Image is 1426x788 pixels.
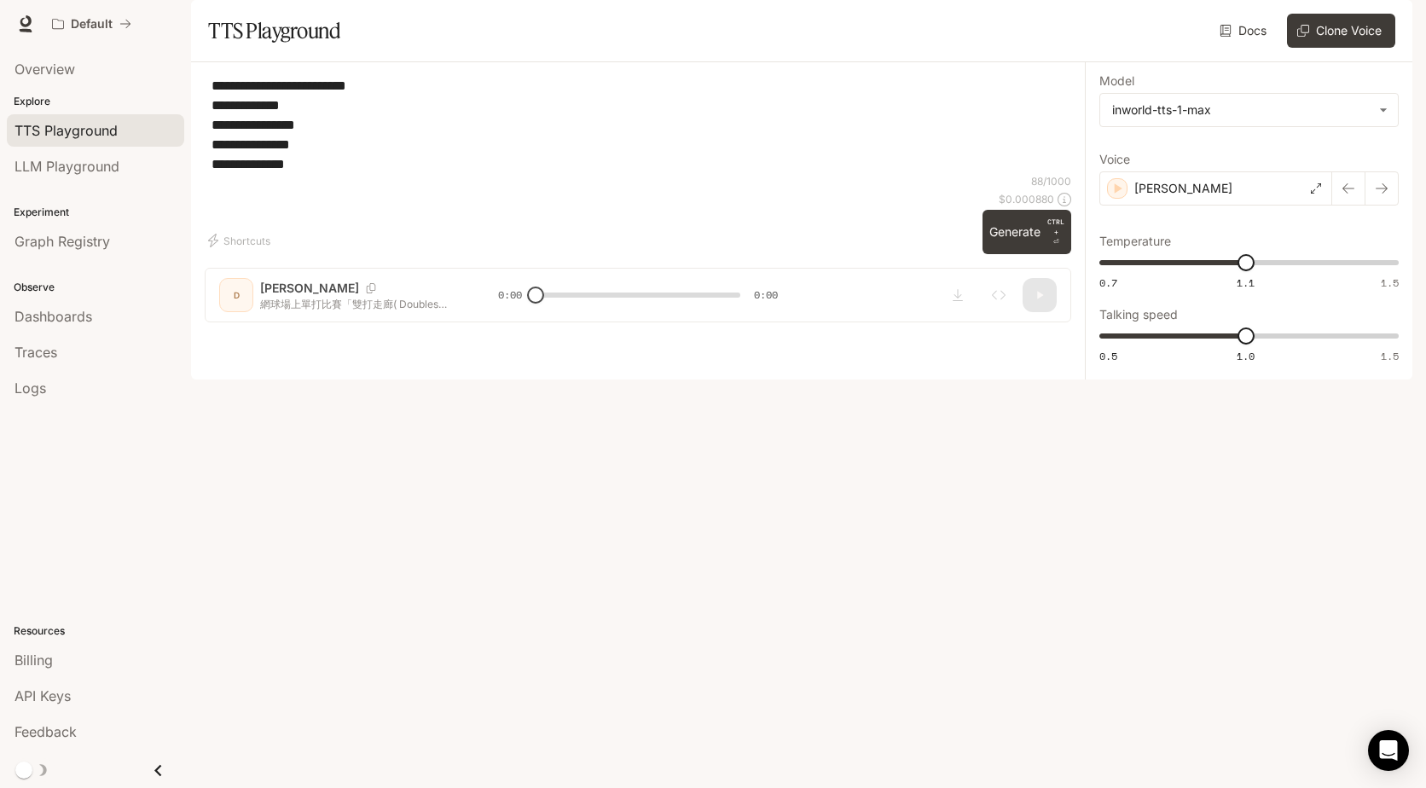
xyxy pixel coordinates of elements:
div: Open Intercom Messenger [1368,730,1409,771]
h1: TTS Playground [208,14,340,48]
span: 1.5 [1381,275,1399,290]
p: Default [71,17,113,32]
p: [PERSON_NAME] [1134,180,1232,197]
span: 1.1 [1237,275,1255,290]
p: $ 0.000880 [999,192,1054,206]
p: ⏎ [1047,217,1064,247]
button: All workspaces [44,7,139,41]
span: 1.5 [1381,349,1399,363]
button: Clone Voice [1287,14,1395,48]
span: 1.0 [1237,349,1255,363]
p: 88 / 1000 [1031,174,1071,188]
button: Shortcuts [205,227,277,254]
div: inworld-tts-1-max [1100,94,1398,126]
div: inworld-tts-1-max [1112,101,1371,119]
p: Model [1099,75,1134,87]
p: Voice [1099,154,1130,165]
span: 0.7 [1099,275,1117,290]
p: Temperature [1099,235,1171,247]
span: 0.5 [1099,349,1117,363]
button: GenerateCTRL +⏎ [983,210,1071,254]
p: CTRL + [1047,217,1064,237]
a: Docs [1216,14,1273,48]
p: Talking speed [1099,309,1178,321]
